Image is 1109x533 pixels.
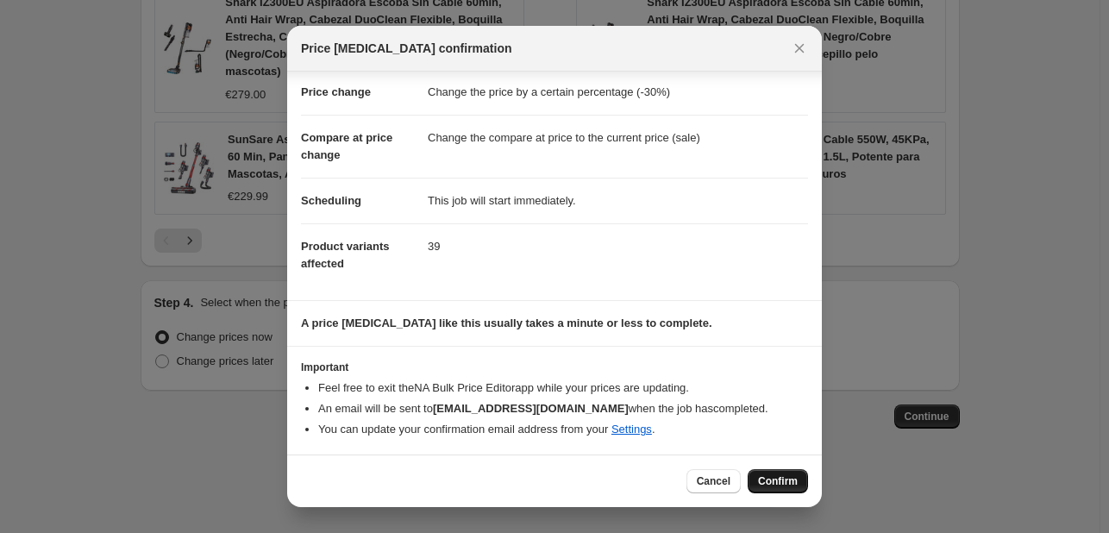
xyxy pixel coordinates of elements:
[428,223,808,269] dd: 39
[301,361,808,374] h3: Important
[428,178,808,223] dd: This job will start immediately.
[301,85,371,98] span: Price change
[428,70,808,115] dd: Change the price by a certain percentage (-30%)
[758,474,798,488] span: Confirm
[301,240,390,270] span: Product variants affected
[748,469,808,493] button: Confirm
[686,469,741,493] button: Cancel
[318,379,808,397] li: Feel free to exit the NA Bulk Price Editor app while your prices are updating.
[433,402,629,415] b: [EMAIL_ADDRESS][DOMAIN_NAME]
[428,115,808,160] dd: Change the compare at price to the current price (sale)
[611,423,652,436] a: Settings
[301,194,361,207] span: Scheduling
[301,131,392,161] span: Compare at price change
[318,400,808,417] li: An email will be sent to when the job has completed .
[318,421,808,438] li: You can update your confirmation email address from your .
[301,317,712,329] b: A price [MEDICAL_DATA] like this usually takes a minute or less to complete.
[697,474,730,488] span: Cancel
[787,36,811,60] button: Close
[301,40,512,57] span: Price [MEDICAL_DATA] confirmation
